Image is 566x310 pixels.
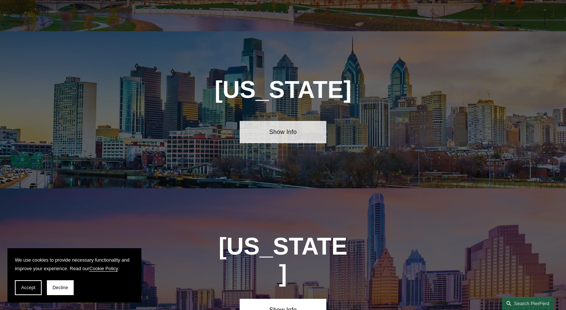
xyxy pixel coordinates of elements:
h1: [US_STATE] [218,233,348,287]
p: We use cookies to provide necessary functionality and improve your experience. Read our . [15,256,134,273]
span: Decline [52,285,68,290]
button: Accept [15,280,42,295]
span: Accept [21,285,35,290]
section: Cookie banner [7,248,141,303]
a: Cookie Policy [89,266,118,271]
h1: [US_STATE] [175,76,391,103]
button: Decline [47,280,74,295]
a: Search this site [502,297,554,310]
a: Show Info [240,121,326,143]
